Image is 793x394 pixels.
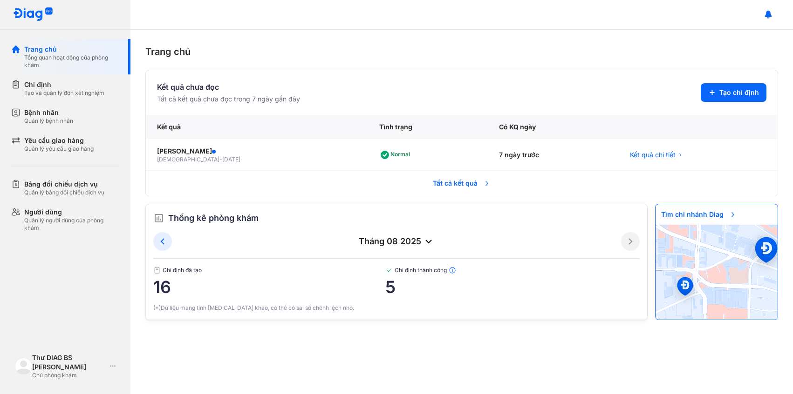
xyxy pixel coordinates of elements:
div: 7 ngày trước [488,139,619,171]
div: [PERSON_NAME] [157,147,357,156]
span: - [219,156,222,163]
div: Kết quả chưa đọc [157,81,300,93]
div: Chủ phòng khám [32,372,106,379]
div: Tạo và quản lý đơn xét nghiệm [24,89,104,97]
div: Tình trạng [368,115,487,139]
img: order.5a6da16c.svg [153,213,164,224]
span: Tất cả kết quả [427,173,496,194]
img: checked-green.01cc79e0.svg [385,267,393,274]
div: Yêu cầu giao hàng [24,136,94,145]
button: Tạo chỉ định [701,83,766,102]
div: Bảng đối chiếu dịch vụ [24,180,104,189]
div: Quản lý bệnh nhân [24,117,73,125]
span: [DATE] [222,156,240,163]
div: tháng 08 2025 [172,236,621,247]
div: (*)Dữ liệu mang tính [MEDICAL_DATA] khảo, có thể có sai số chênh lệch nhỏ. [153,304,640,312]
span: 5 [385,278,640,296]
div: Bệnh nhân [24,108,73,117]
div: Quản lý người dùng của phòng khám [24,217,119,232]
span: Kết quả chi tiết [630,150,676,160]
img: logo [13,7,53,22]
div: Tổng quan hoạt động của phòng khám [24,54,119,69]
span: Chỉ định thành công [385,267,640,274]
div: Chỉ định [24,80,104,89]
div: Quản lý yêu cầu giao hàng [24,145,94,153]
div: Có KQ ngày [488,115,619,139]
div: Trang chủ [145,45,778,59]
img: document.50c4cfd0.svg [153,267,161,274]
div: Trang chủ [24,45,119,54]
span: Tạo chỉ định [719,88,759,97]
div: Normal [379,147,414,162]
div: Tất cả kết quả chưa đọc trong 7 ngày gần đây [157,94,300,104]
img: logo [15,358,32,375]
span: [DEMOGRAPHIC_DATA] [157,156,219,163]
img: info.7e716105.svg [449,267,456,274]
span: Tìm chi nhánh Diag [656,204,742,225]
div: Kết quả [146,115,368,139]
div: Quản lý bảng đối chiếu dịch vụ [24,189,104,196]
span: Chỉ định đã tạo [153,267,385,274]
div: Thư DIAG BS [PERSON_NAME] [32,353,106,372]
div: Người dùng [24,207,119,217]
span: Thống kê phòng khám [168,212,259,225]
span: 16 [153,278,385,296]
